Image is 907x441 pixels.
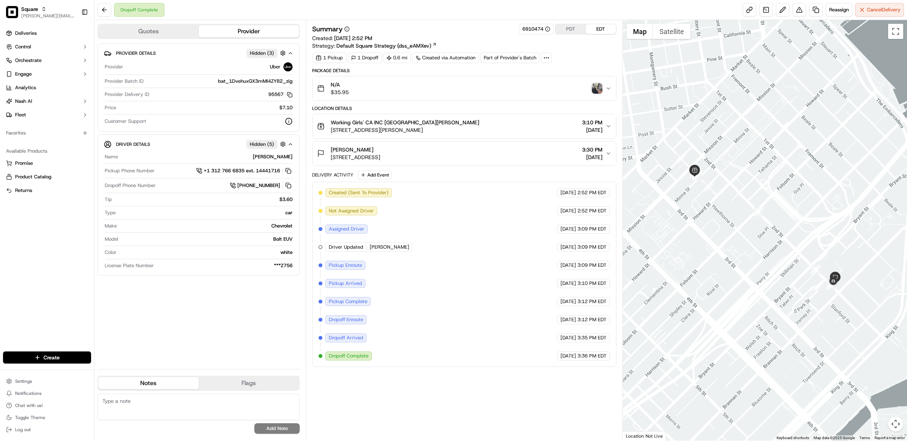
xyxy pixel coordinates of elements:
a: Terms (opens in new tab) [859,436,870,440]
span: bat_1DvehuxGX3mMl4ZY82_zig [218,78,293,85]
a: Default Square Strategy (dss_eAMXev) [336,42,437,50]
div: Start new chat [26,72,124,80]
button: Keyboard shortcuts [777,435,809,441]
button: Chat with us! [3,400,91,411]
span: 3:12 PM EDT [577,316,607,323]
div: 7 [704,182,714,192]
button: Reassign [826,3,852,17]
div: 13 [826,280,836,290]
span: 2:52 PM EDT [577,207,607,214]
div: Location Details [312,105,616,111]
img: 1736555255976-a54dd68f-1ca7-489b-9aae-adbdc363a1c4 [8,72,21,86]
button: Show satellite imagery [653,24,690,39]
button: Log out [3,424,91,435]
span: 3:09 PM EDT [577,262,607,269]
button: EDT [586,24,616,34]
span: Dropoff Enroute [329,316,363,323]
span: Price [105,104,116,111]
div: 1 [676,153,686,163]
span: Control [15,43,31,50]
span: Settings [15,378,32,384]
span: Working Girls' CA INC [GEOGRAPHIC_DATA][PERSON_NAME] [331,119,479,126]
span: $7.10 [279,104,293,111]
div: 📗 [8,110,14,116]
span: Knowledge Base [15,110,58,117]
span: [DATE] [582,153,602,161]
img: Square [6,6,18,18]
a: Report a map error [874,436,905,440]
span: [DATE] [582,126,602,134]
button: 95567 [268,91,293,98]
span: Dropoff Complete [329,353,368,359]
div: Location Not Live [623,431,666,441]
div: Strategy: [312,42,437,50]
div: Favorites [3,127,91,139]
button: N/A$35.95photo_proof_of_delivery image [313,76,616,101]
span: 3:10 PM [582,119,602,126]
a: 📗Knowledge Base [5,107,61,120]
img: Nash [8,8,23,23]
p: Welcome 👋 [8,30,138,42]
div: 8 [754,207,763,217]
span: [DATE] [560,262,576,269]
span: 3:10 PM EDT [577,280,607,287]
span: [DATE] [560,244,576,251]
a: +1 312 766 6835 ext. 14441716 [196,167,293,175]
span: [DATE] [560,316,576,323]
div: Delivery Activity [312,172,353,178]
a: Promise [6,160,88,167]
span: Promise [15,160,33,167]
span: Pylon [75,128,91,134]
span: Name [105,153,118,160]
span: Pickup Phone Number [105,167,155,174]
div: 10 [811,265,820,275]
span: Provider Details [116,50,156,56]
span: [DATE] [560,189,576,196]
button: Promise [3,157,91,169]
span: Hidden ( 3 ) [250,50,274,57]
div: 1 Pickup [312,53,346,63]
div: 9 [813,281,823,291]
div: 💻 [64,110,70,116]
span: 3:36 PM EDT [577,353,607,359]
span: Dropoff Arrived [329,334,363,341]
span: Model [105,236,118,243]
button: Settings [3,376,91,387]
input: Got a question? Start typing here... [20,49,136,57]
a: Open this area in Google Maps (opens a new window) [625,431,650,441]
button: Working Girls' CA INC [GEOGRAPHIC_DATA][PERSON_NAME][STREET_ADDRESS][PERSON_NAME]3:10 PM[DATE] [313,114,616,138]
button: Engage [3,68,91,80]
button: Nash AI [3,95,91,107]
span: [PHONE_NUMBER] [237,182,280,189]
span: Log out [15,427,31,433]
button: Fleet [3,109,91,121]
img: Google [625,431,650,441]
span: [DATE] [560,353,576,359]
div: 12 [818,250,828,260]
span: Customer Support [105,118,146,125]
button: Driver DetailsHidden (5) [104,138,293,150]
div: [PERSON_NAME] [121,153,293,160]
button: Notes [98,377,199,389]
a: Created via Automation [412,53,479,63]
span: Create [43,354,60,361]
span: Hidden ( 5 ) [250,141,274,148]
button: Provider [199,25,299,37]
div: 11 [817,252,827,262]
h3: Summary [312,26,343,32]
div: 1 Dropoff [348,53,382,63]
button: [PHONE_NUMBER] [230,181,293,190]
span: Map data ©2025 Google [814,436,855,440]
button: Orchestrate [3,54,91,67]
button: Returns [3,184,91,197]
span: [DATE] [560,298,576,305]
span: Uber [270,63,280,70]
span: 2:52 PM EDT [577,189,607,196]
div: 6 [692,170,702,179]
button: photo_proof_of_delivery image [592,83,602,94]
span: Pickup Complete [329,298,367,305]
span: Returns [15,187,32,194]
span: [DATE] [560,226,576,232]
